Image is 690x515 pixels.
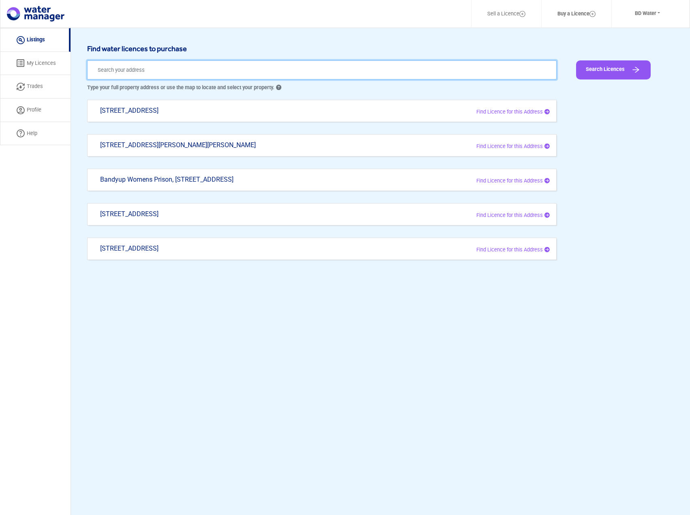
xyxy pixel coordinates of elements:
[94,141,360,157] div: [STREET_ADDRESS][PERSON_NAME][PERSON_NAME]
[87,84,557,92] p: Type your full property address or use the map to locate and select your property.
[17,129,25,137] img: help icon
[617,4,678,23] button: BD Water
[94,176,360,191] div: Bandyup Womens Prison, [STREET_ADDRESS]
[94,210,360,226] div: [STREET_ADDRESS]
[17,83,25,91] img: trade icon
[519,11,525,17] img: Layer_1.svg
[476,212,543,218] span: Find Licence for this Address
[476,109,543,115] span: Find Licence for this Address
[87,60,557,79] input: Search your address
[17,36,25,44] img: listing icon
[576,60,651,79] button: Search Licences
[547,4,606,24] a: Buy a Licence
[94,107,360,122] div: [STREET_ADDRESS]
[476,178,543,184] span: Find Licence for this Address
[87,44,674,53] h6: Find water licences to purchase
[476,143,543,149] span: Find Licence for this Address
[17,106,25,114] img: Profile Icon
[631,66,641,74] img: Arrow Icon
[476,247,543,253] span: Find Licence for this Address
[17,59,25,67] img: licenses icon
[7,6,64,21] img: logo.svg
[94,245,360,260] div: [STREET_ADDRESS]
[589,11,596,17] img: Layer_1.svg
[477,4,536,24] a: Sell a Licence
